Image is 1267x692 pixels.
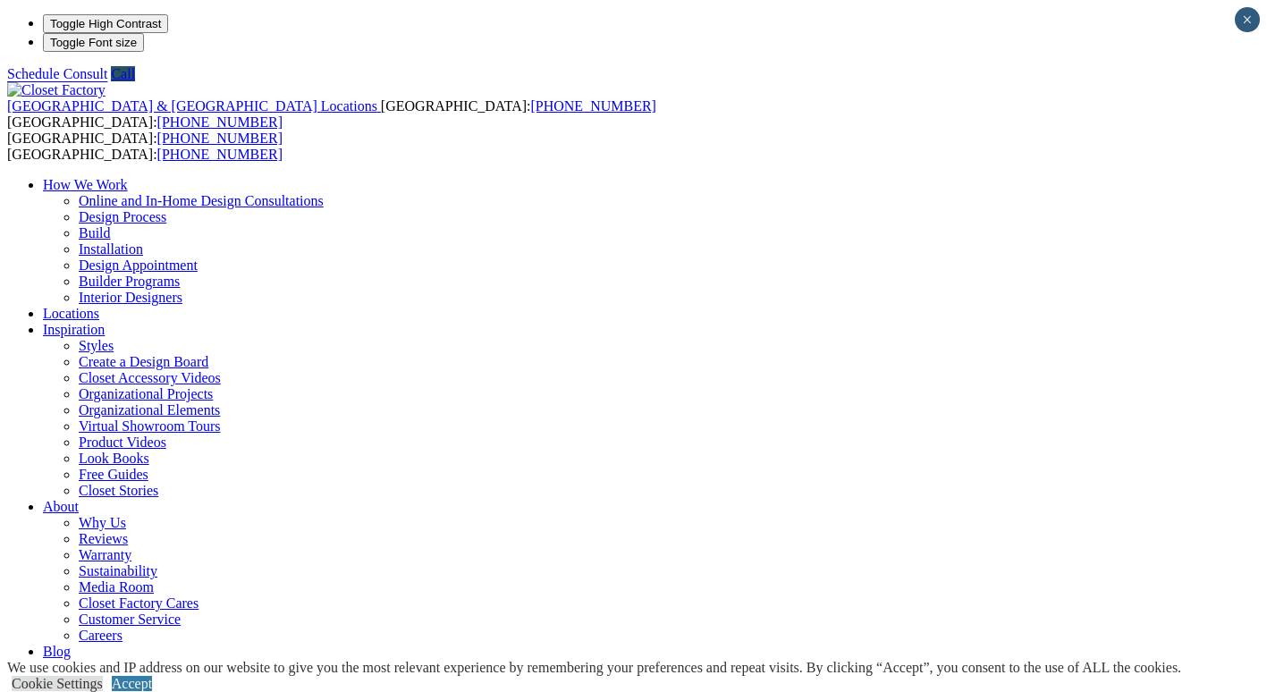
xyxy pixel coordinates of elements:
[79,563,157,578] a: Sustainability
[79,628,122,643] a: Careers
[43,14,168,33] button: Toggle High Contrast
[79,193,324,208] a: Online and In-Home Design Consultations
[79,435,166,450] a: Product Videos
[79,370,221,385] a: Closet Accessory Videos
[7,131,283,162] span: [GEOGRAPHIC_DATA]: [GEOGRAPHIC_DATA]:
[79,225,111,241] a: Build
[79,241,143,257] a: Installation
[79,515,126,530] a: Why Us
[79,579,154,595] a: Media Room
[43,499,79,514] a: About
[79,209,166,224] a: Design Process
[43,644,71,659] a: Blog
[79,290,182,305] a: Interior Designers
[43,322,105,337] a: Inspiration
[157,147,283,162] a: [PHONE_NUMBER]
[7,98,377,114] span: [GEOGRAPHIC_DATA] & [GEOGRAPHIC_DATA] Locations
[43,306,99,321] a: Locations
[50,17,161,30] span: Toggle High Contrast
[79,467,148,482] a: Free Guides
[79,274,180,289] a: Builder Programs
[7,98,656,130] span: [GEOGRAPHIC_DATA]: [GEOGRAPHIC_DATA]:
[50,36,137,49] span: Toggle Font size
[79,612,181,627] a: Customer Service
[79,483,158,498] a: Closet Stories
[79,547,131,562] a: Warranty
[7,98,381,114] a: [GEOGRAPHIC_DATA] & [GEOGRAPHIC_DATA] Locations
[157,131,283,146] a: [PHONE_NUMBER]
[43,33,144,52] button: Toggle Font size
[79,257,198,273] a: Design Appointment
[112,676,152,691] a: Accept
[79,595,198,611] a: Closet Factory Cares
[7,660,1181,676] div: We use cookies and IP address on our website to give you the most relevant experience by remember...
[79,354,208,369] a: Create a Design Board
[43,177,128,192] a: How We Work
[111,66,135,81] a: Call
[7,66,107,81] a: Schedule Consult
[79,402,220,418] a: Organizational Elements
[79,451,149,466] a: Look Books
[530,98,655,114] a: [PHONE_NUMBER]
[79,386,213,401] a: Organizational Projects
[157,114,283,130] a: [PHONE_NUMBER]
[7,82,106,98] img: Closet Factory
[1235,7,1260,32] button: Close
[12,676,103,691] a: Cookie Settings
[79,418,221,434] a: Virtual Showroom Tours
[79,338,114,353] a: Styles
[79,531,128,546] a: Reviews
